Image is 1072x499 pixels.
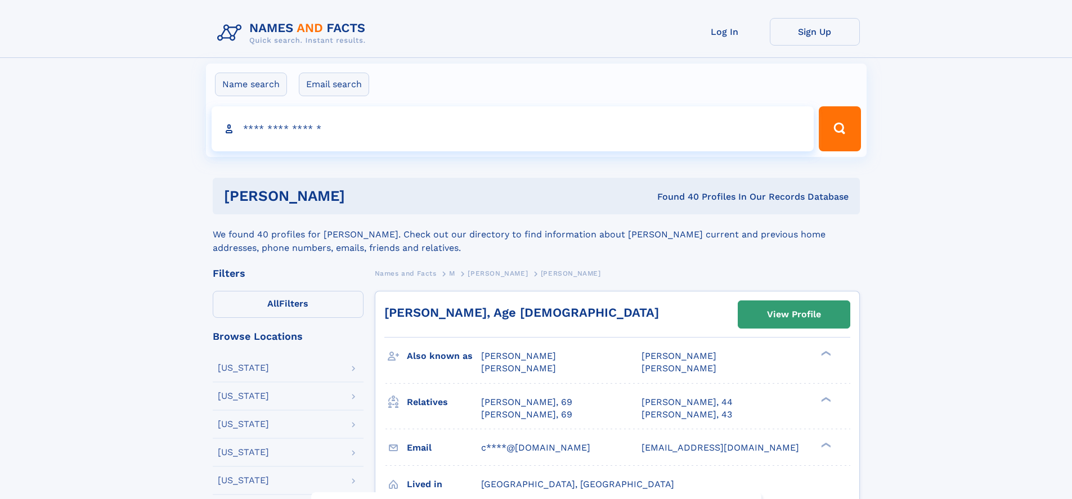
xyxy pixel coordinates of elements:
span: All [267,298,279,309]
div: [US_STATE] [218,363,269,372]
span: [EMAIL_ADDRESS][DOMAIN_NAME] [642,442,799,453]
a: [PERSON_NAME], 69 [481,396,572,408]
span: [PERSON_NAME] [642,350,716,361]
div: ❯ [818,441,832,448]
h1: [PERSON_NAME] [224,189,501,203]
img: Logo Names and Facts [213,18,375,48]
span: [PERSON_NAME] [481,363,556,374]
div: Found 40 Profiles In Our Records Database [501,191,849,203]
h3: Relatives [407,393,481,412]
div: View Profile [767,302,821,327]
span: [GEOGRAPHIC_DATA], [GEOGRAPHIC_DATA] [481,479,674,489]
span: M [449,269,455,277]
a: [PERSON_NAME], 69 [481,408,572,421]
h3: Also known as [407,347,481,366]
span: [PERSON_NAME] [481,350,556,361]
span: [PERSON_NAME] [468,269,528,277]
input: search input [212,106,814,151]
a: [PERSON_NAME] [468,266,528,280]
a: [PERSON_NAME], 43 [642,408,732,421]
a: [PERSON_NAME], 44 [642,396,733,408]
a: View Profile [738,301,850,328]
div: ❯ [818,350,832,357]
div: [US_STATE] [218,476,269,485]
label: Name search [215,73,287,96]
div: ❯ [818,395,832,403]
div: Browse Locations [213,331,364,341]
a: Log In [680,18,770,46]
a: Sign Up [770,18,860,46]
a: M [449,266,455,280]
div: [US_STATE] [218,420,269,429]
span: [PERSON_NAME] [642,363,716,374]
span: [PERSON_NAME] [541,269,601,277]
label: Filters [213,291,364,318]
a: [PERSON_NAME], Age [DEMOGRAPHIC_DATA] [384,305,659,320]
h3: Email [407,438,481,457]
a: Names and Facts [375,266,437,280]
button: Search Button [819,106,860,151]
div: We found 40 profiles for [PERSON_NAME]. Check out our directory to find information about [PERSON... [213,214,860,255]
div: [US_STATE] [218,392,269,401]
div: Filters [213,268,364,278]
h3: Lived in [407,475,481,494]
div: [US_STATE] [218,448,269,457]
label: Email search [299,73,369,96]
